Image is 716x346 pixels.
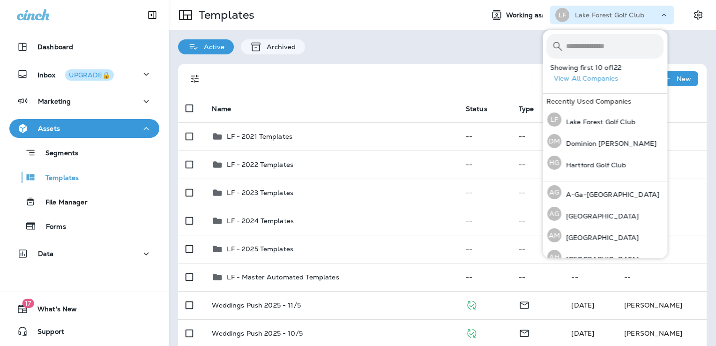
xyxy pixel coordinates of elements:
[458,179,511,207] td: --
[543,130,667,152] button: DMDominion [PERSON_NAME]
[543,246,667,268] button: AH[GEOGRAPHIC_DATA]
[9,65,159,83] button: InboxUPGRADE🔒
[511,122,564,150] td: --
[37,43,73,51] p: Dashboard
[511,179,564,207] td: --
[547,250,561,264] div: AH
[543,181,667,203] button: AGA-Ga-[GEOGRAPHIC_DATA]
[139,6,165,24] button: Collapse Sidebar
[690,7,707,23] button: Settings
[9,167,159,187] button: Templates
[9,143,159,163] button: Segments
[571,301,594,309] span: Caitlin Wilson
[466,105,487,113] span: Status
[37,69,114,79] p: Inbox
[458,207,511,235] td: --
[555,8,569,22] div: LF
[9,192,159,211] button: File Manager
[564,263,617,291] td: --
[547,185,561,199] div: AG
[466,105,500,113] span: Status
[195,8,254,22] p: Templates
[543,152,667,173] button: HGHartford Golf Club
[28,305,77,316] span: What's New
[36,174,79,183] p: Templates
[511,150,564,179] td: --
[9,92,159,111] button: Marketing
[519,328,530,337] span: Email
[212,105,243,113] span: Name
[28,328,64,339] span: Support
[540,69,559,88] button: Search Templates
[9,300,159,318] button: 17What's New
[466,300,477,308] span: Published
[561,118,635,126] p: Lake Forest Golf Club
[199,43,224,51] p: Active
[36,149,78,158] p: Segments
[561,140,656,147] p: Dominion [PERSON_NAME]
[543,94,667,109] div: Recently Used Companies
[227,133,292,140] p: LF - 2021 Templates
[9,38,159,56] button: Dashboard
[227,273,339,281] p: LF - Master Automated Templates
[617,263,707,291] td: --
[543,225,667,246] button: AM[GEOGRAPHIC_DATA]
[511,207,564,235] td: --
[519,105,534,113] span: Type
[212,330,303,337] p: Weddings Push 2025 - 10/5
[519,105,546,113] span: Type
[9,216,159,236] button: Forms
[186,69,204,88] button: Filters
[212,105,231,113] span: Name
[65,69,114,81] button: UPGRADE🔒
[547,134,561,148] div: DM
[38,98,71,105] p: Marketing
[69,72,110,78] div: UPGRADE🔒
[543,109,667,130] button: LFLake Forest Golf Club
[561,212,639,220] p: [GEOGRAPHIC_DATA]
[677,75,691,83] p: New
[506,11,546,19] span: Working as:
[571,329,594,338] span: Caitlin Wilson
[22,299,34,308] span: 17
[37,223,66,232] p: Forms
[458,263,511,291] td: --
[458,122,511,150] td: --
[617,291,707,319] td: [PERSON_NAME]
[227,217,294,225] p: LF - 2024 Templates
[36,198,88,207] p: File Manager
[38,125,60,132] p: Assets
[561,256,639,263] p: [GEOGRAPHIC_DATA]
[550,71,667,86] button: View All Companies
[543,203,667,225] button: AG[GEOGRAPHIC_DATA]
[9,244,159,263] button: Data
[262,43,296,51] p: Archived
[458,150,511,179] td: --
[227,161,293,168] p: LF - 2022 Templates
[519,300,530,308] span: Email
[547,228,561,242] div: AM
[227,189,293,196] p: LF - 2023 Templates
[547,207,561,221] div: AG
[561,161,626,169] p: Hartford Golf Club
[575,11,644,19] p: Lake Forest Golf Club
[466,328,477,337] span: Published
[458,235,511,263] td: --
[511,235,564,263] td: --
[38,250,54,257] p: Data
[9,119,159,138] button: Assets
[550,64,667,71] p: Showing first 10 of 122
[561,191,659,198] p: A-Ga-[GEOGRAPHIC_DATA]
[227,245,293,253] p: LF - 2025 Templates
[547,156,561,170] div: HG
[212,301,301,309] p: Weddings Push 2025 - 11/5
[561,234,639,241] p: [GEOGRAPHIC_DATA]
[547,113,561,127] div: LF
[511,263,564,291] td: --
[9,322,159,341] button: Support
